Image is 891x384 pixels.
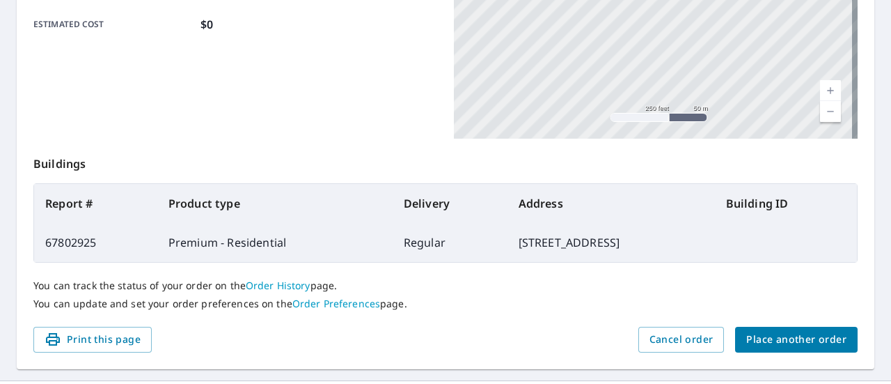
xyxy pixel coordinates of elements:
td: [STREET_ADDRESS] [507,223,715,262]
a: Order Preferences [292,297,380,310]
th: Building ID [715,184,857,223]
a: Current Level 17, Zoom In [820,80,841,101]
th: Product type [157,184,393,223]
a: Current Level 17, Zoom Out [820,101,841,122]
p: You can update and set your order preferences on the page. [33,298,858,310]
button: Place another order [735,327,858,353]
button: Print this page [33,327,152,353]
button: Cancel order [638,327,725,353]
th: Address [507,184,715,223]
th: Delivery [393,184,507,223]
td: 67802925 [34,223,157,262]
td: Premium - Residential [157,223,393,262]
p: You can track the status of your order on the page. [33,279,858,292]
span: Print this page [45,331,141,348]
p: Estimated cost [33,16,195,33]
p: Buildings [33,139,858,183]
th: Report # [34,184,157,223]
span: Place another order [746,331,846,348]
a: Order History [246,279,310,292]
td: Regular [393,223,507,262]
p: $0 [200,16,213,33]
span: Cancel order [649,331,713,348]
